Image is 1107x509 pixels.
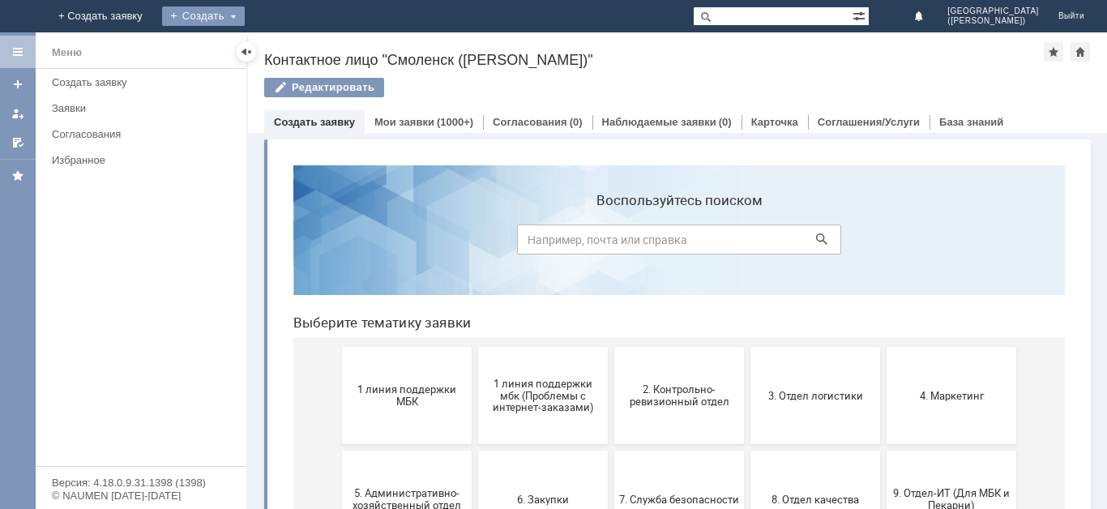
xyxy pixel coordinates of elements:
div: (1000+) [437,116,473,128]
span: [GEOGRAPHIC_DATA] [947,6,1039,16]
div: (0) [570,116,583,128]
div: Создать [162,6,245,26]
div: Заявки [52,102,237,114]
a: Согласования [45,122,243,147]
a: Мои заявки [374,116,434,128]
a: Карточка [751,116,798,128]
div: (0) [719,116,732,128]
a: Создать заявку [274,116,355,128]
button: 1 линия поддержки мбк (Проблемы с интернет-заказами) [198,195,327,292]
div: Создать заявку [52,76,237,88]
div: Сделать домашней страницей [1071,42,1090,62]
a: Наблюдаемые заявки [602,116,716,128]
span: ([PERSON_NAME]) [947,16,1039,26]
div: Скрыть меню [237,42,256,62]
button: 4. Маркетинг [606,195,736,292]
div: Меню [52,43,82,62]
span: Бухгалтерия (для мбк) [66,444,186,456]
a: База знаний [939,116,1003,128]
a: Создать заявку [45,70,243,95]
div: Добавить в избранное [1044,42,1063,62]
button: Отдел-ИТ (Офис) [470,402,600,499]
span: 9. Отдел-ИТ (Для МБК и Пекарни) [611,335,731,359]
button: 6. Закупки [198,298,327,396]
a: Заявки [45,96,243,121]
span: 7. Служба безопасности [339,340,459,353]
span: 1 линия поддержки мбк (Проблемы с интернет-заказами) [203,225,323,261]
div: Избранное [52,154,219,166]
span: 3. Отдел логистики [475,237,595,249]
header: Выберите тематику заявки [13,162,784,178]
input: Например, почта или справка [237,72,561,102]
a: Мои заявки [5,101,31,126]
button: 2. Контрольно-ревизионный отдел [334,195,464,292]
button: 1 линия поддержки МБК [62,195,191,292]
button: Отдел-ИТ (Битрикс24 и CRM) [334,402,464,499]
button: 3. Отдел логистики [470,195,600,292]
button: 9. Отдел-ИТ (Для МБК и Пекарни) [606,298,736,396]
label: Воспользуйтесь поиском [237,40,561,56]
button: Финансовый отдел [606,402,736,499]
button: 8. Отдел качества [470,298,600,396]
a: Создать заявку [5,71,31,97]
div: © NAUMEN [DATE]-[DATE] [52,490,230,501]
span: 8. Отдел качества [475,340,595,353]
span: Финансовый отдел [611,444,731,456]
span: 2. Контрольно-ревизионный отдел [339,231,459,255]
a: Мои согласования [5,130,31,156]
button: Отдел ИТ (1С) [198,402,327,499]
span: 4. Маркетинг [611,237,731,249]
button: 5. Административно-хозяйственный отдел [62,298,191,396]
span: Расширенный поиск [853,7,869,23]
a: Согласования [493,116,567,128]
span: Отдел-ИТ (Офис) [475,444,595,456]
a: Соглашения/Услуги [818,116,920,128]
span: Отдел-ИТ (Битрикс24 и CRM) [339,438,459,463]
div: Версия: 4.18.0.9.31.1398 (1398) [52,477,230,488]
button: Бухгалтерия (для мбк) [62,402,191,499]
span: 1 линия поддержки МБК [66,231,186,255]
span: Отдел ИТ (1С) [203,444,323,456]
div: Согласования [52,128,237,140]
div: Контактное лицо "Смоленск ([PERSON_NAME])" [264,52,1044,68]
button: 7. Служба безопасности [334,298,464,396]
span: 6. Закупки [203,340,323,353]
span: 5. Административно-хозяйственный отдел [66,335,186,359]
